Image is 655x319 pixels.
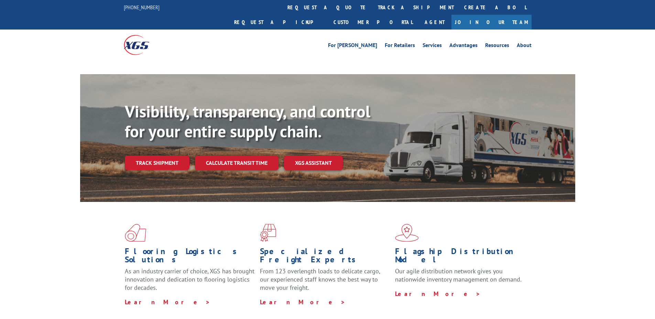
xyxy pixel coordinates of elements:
[517,43,532,50] a: About
[485,43,509,50] a: Resources
[395,267,522,283] span: Our agile distribution network gives you nationwide inventory management on demand.
[260,247,390,267] h1: Specialized Freight Experts
[395,290,481,298] a: Learn More >
[284,156,343,170] a: XGS ASSISTANT
[125,247,255,267] h1: Flooring Logistics Solutions
[418,15,451,30] a: Agent
[229,15,328,30] a: Request a pickup
[125,156,189,170] a: Track shipment
[125,101,370,142] b: Visibility, transparency, and control for your entire supply chain.
[449,43,478,50] a: Advantages
[328,43,377,50] a: For [PERSON_NAME]
[195,156,279,170] a: Calculate transit time
[260,224,276,242] img: xgs-icon-focused-on-flooring-red
[451,15,532,30] a: Join Our Team
[385,43,415,50] a: For Retailers
[125,298,210,306] a: Learn More >
[125,267,254,292] span: As an industry carrier of choice, XGS has brought innovation and dedication to flooring logistics...
[395,224,419,242] img: xgs-icon-flagship-distribution-model-red
[328,15,418,30] a: Customer Portal
[260,298,346,306] a: Learn More >
[125,224,146,242] img: xgs-icon-total-supply-chain-intelligence-red
[423,43,442,50] a: Services
[124,4,160,11] a: [PHONE_NUMBER]
[395,247,525,267] h1: Flagship Distribution Model
[260,267,390,298] p: From 123 overlength loads to delicate cargo, our experienced staff knows the best way to move you...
